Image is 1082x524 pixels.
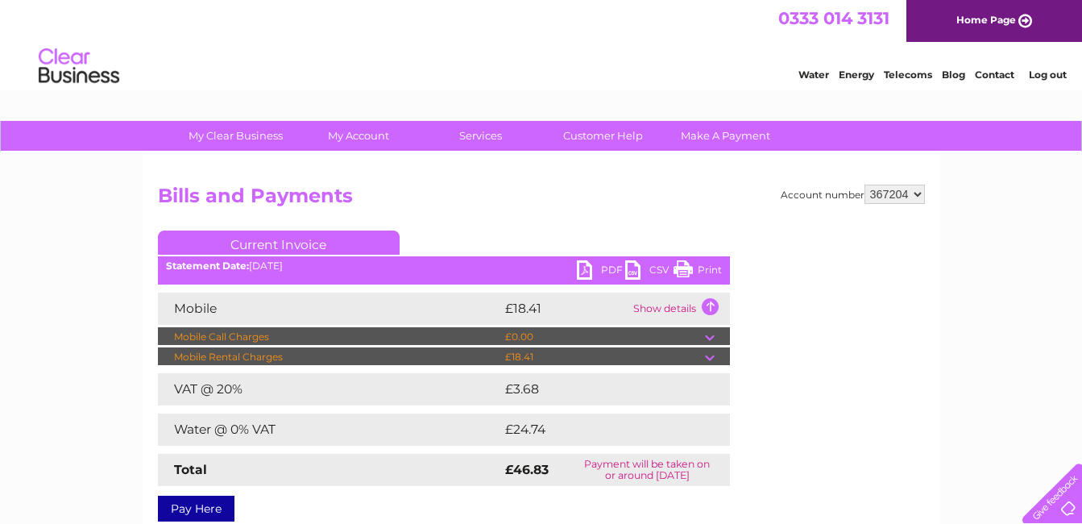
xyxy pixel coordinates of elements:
[161,9,922,78] div: Clear Business is a trading name of Verastar Limited (registered in [GEOGRAPHIC_DATA] No. 3667643...
[166,260,249,272] b: Statement Date:
[942,69,965,81] a: Blog
[414,121,547,151] a: Services
[292,121,425,151] a: My Account
[839,69,874,81] a: Energy
[798,69,829,81] a: Water
[1029,69,1067,81] a: Log out
[158,414,501,446] td: Water @ 0% VAT
[884,69,932,81] a: Telecoms
[169,121,302,151] a: My Clear Business
[577,260,625,284] a: PDF
[158,231,400,255] a: Current Invoice
[158,293,501,325] td: Mobile
[158,373,501,405] td: VAT @ 20%
[158,260,730,272] div: [DATE]
[781,185,925,204] div: Account number
[501,327,705,347] td: £0.00
[38,42,120,91] img: logo.png
[158,347,501,367] td: Mobile Rental Charges
[629,293,730,325] td: Show details
[174,462,207,477] strong: Total
[778,8,889,28] a: 0333 014 3131
[537,121,670,151] a: Customer Help
[625,260,674,284] a: CSV
[975,69,1014,81] a: Contact
[674,260,722,284] a: Print
[659,121,792,151] a: Make A Payment
[158,496,234,522] a: Pay Here
[501,414,697,446] td: £24.74
[501,293,629,325] td: £18.41
[501,347,705,367] td: £18.41
[158,185,925,215] h2: Bills and Payments
[565,454,730,486] td: Payment will be taken on or around [DATE]
[505,462,549,477] strong: £46.83
[501,373,693,405] td: £3.68
[158,327,501,347] td: Mobile Call Charges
